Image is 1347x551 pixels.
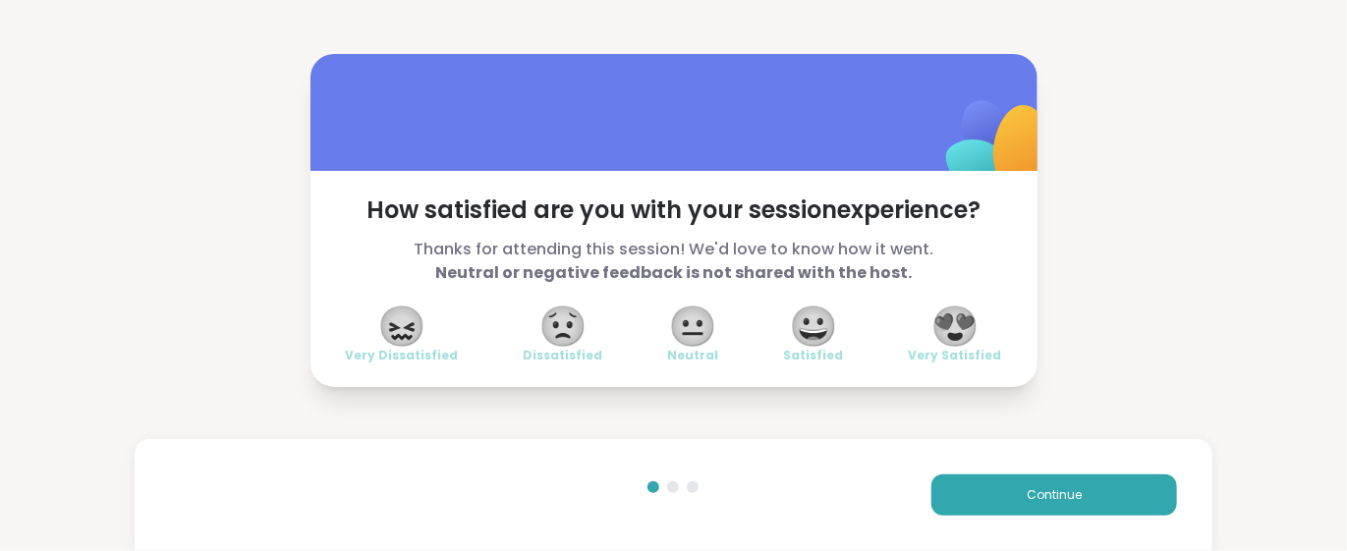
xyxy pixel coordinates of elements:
span: Thanks for attending this session! We'd love to know how it went. [346,238,1002,285]
span: How satisfied are you with your session experience? [346,194,1002,226]
img: ShareWell Logomark [900,49,1095,245]
span: Dissatisfied [524,348,603,363]
span: Very Satisfied [909,348,1002,363]
span: 😐 [669,308,718,344]
span: Very Dissatisfied [346,348,459,363]
span: Continue [1027,486,1082,504]
span: 😀 [789,308,838,344]
b: Neutral or negative feedback is not shared with the host. [435,261,912,284]
button: Continue [931,474,1177,516]
span: 😖 [377,308,426,344]
span: Satisfied [784,348,844,363]
span: Neutral [668,348,719,363]
span: 😟 [538,308,588,344]
span: 😍 [930,308,980,344]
